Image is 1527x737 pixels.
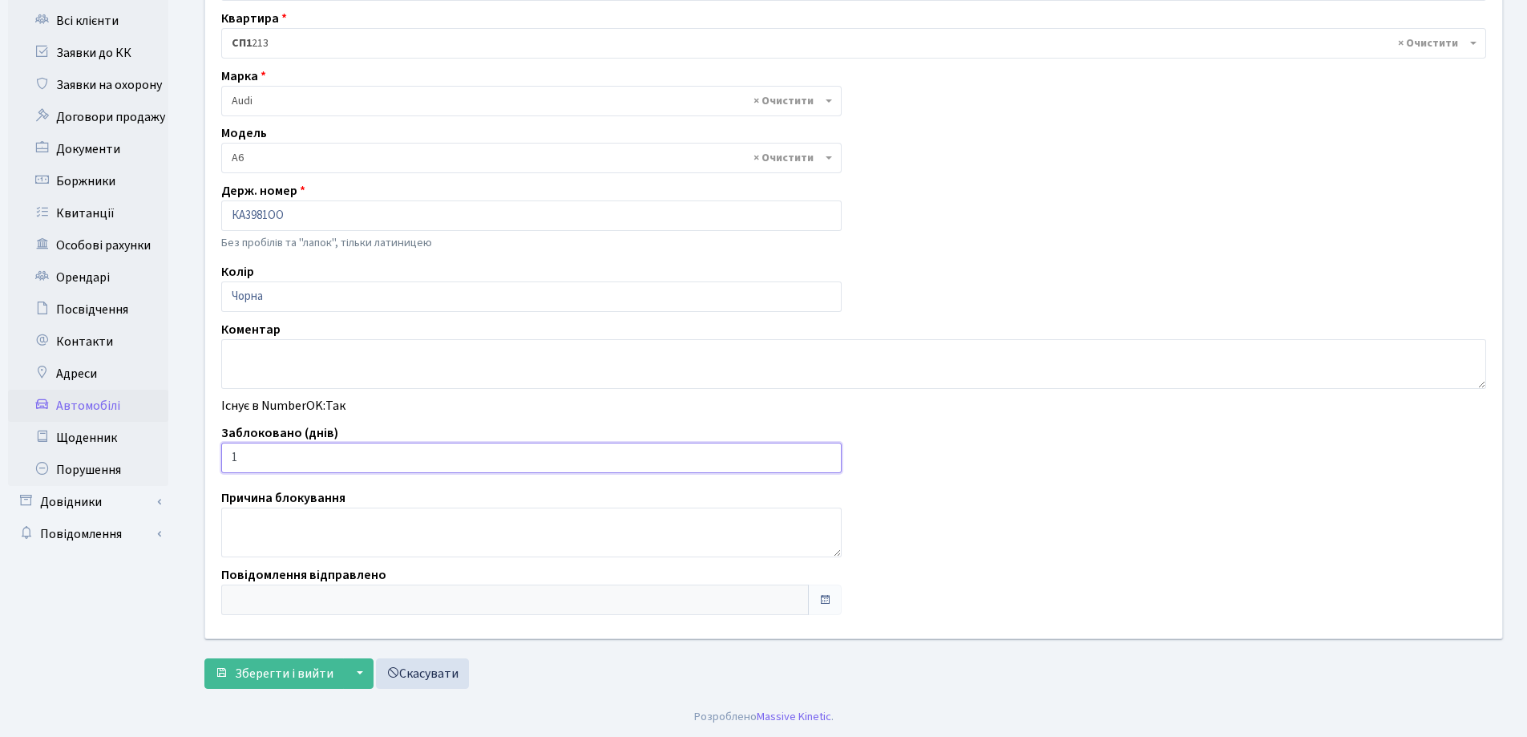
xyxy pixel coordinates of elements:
[8,261,168,294] a: Орендарі
[8,101,168,133] a: Договори продажу
[221,423,338,443] label: Заблоковано (днів)
[1398,35,1458,51] span: Видалити всі елементи
[204,658,344,689] button: Зберегти і вийти
[232,35,1466,51] span: <b>СП1</b>&nbsp;&nbsp;&nbsp;213
[8,358,168,390] a: Адреси
[221,9,287,28] label: Квартира
[235,665,333,682] span: Зберегти і вийти
[8,326,168,358] a: Контакти
[232,150,822,166] span: A6
[221,67,266,86] label: Марка
[8,229,168,261] a: Особові рахунки
[8,422,168,454] a: Щоденник
[232,35,252,51] b: СП1
[8,133,168,165] a: Документи
[694,708,834,726] div: Розроблено .
[221,565,386,585] label: Повідомлення відправлено
[8,69,168,101] a: Заявки на охорону
[221,28,1486,59] span: <b>СП1</b>&nbsp;&nbsp;&nbsp;213
[221,124,267,143] label: Модель
[753,93,814,109] span: Видалити всі елементи
[209,396,1498,415] div: Існує в NumberOK:
[753,150,814,166] span: Видалити всі елементи
[8,37,168,69] a: Заявки до КК
[221,488,345,508] label: Причина блокування
[221,262,254,281] label: Колір
[8,165,168,197] a: Боржники
[221,320,281,339] label: Коментар
[221,234,842,252] p: Без пробілів та "лапок", тільки латиницею
[8,197,168,229] a: Квитанції
[8,454,168,486] a: Порушення
[8,390,168,422] a: Автомобілі
[232,93,822,109] span: Audi
[8,294,168,326] a: Посвідчення
[221,86,842,116] span: Audi
[325,397,345,415] span: Так
[8,486,168,518] a: Довідники
[221,181,305,200] label: Держ. номер
[8,518,168,550] a: Повідомлення
[376,658,469,689] a: Скасувати
[221,143,842,173] span: A6
[8,5,168,37] a: Всі клієнти
[757,708,831,725] a: Massive Kinetic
